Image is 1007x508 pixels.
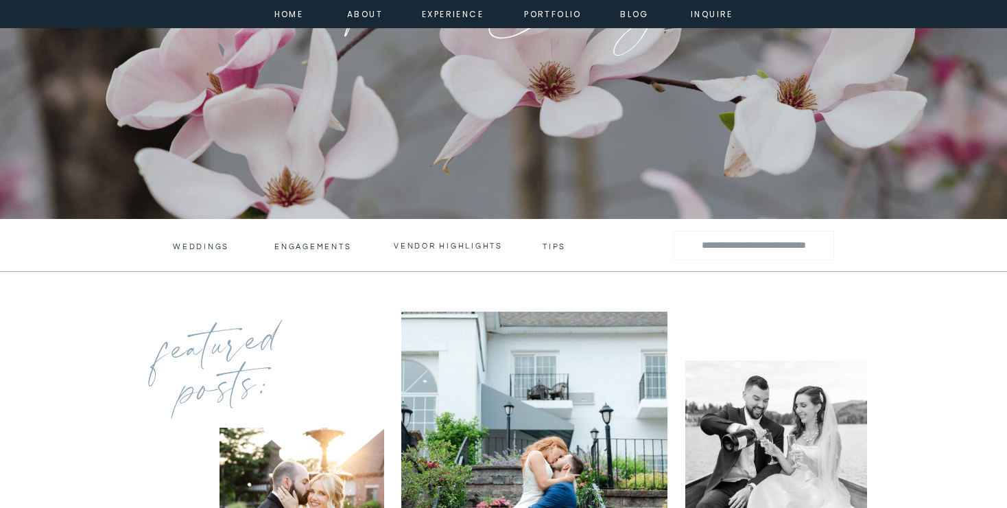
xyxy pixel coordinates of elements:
[394,241,503,251] a: vendor highlights
[687,7,737,19] a: inquire
[543,242,568,249] a: tips
[274,242,355,251] a: engagements
[270,7,307,19] a: home
[523,7,582,19] a: portfolio
[610,7,659,19] a: Blog
[422,7,477,19] a: experience
[173,242,227,251] a: Weddings
[347,7,378,19] a: about
[142,312,302,427] p: featured posts:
